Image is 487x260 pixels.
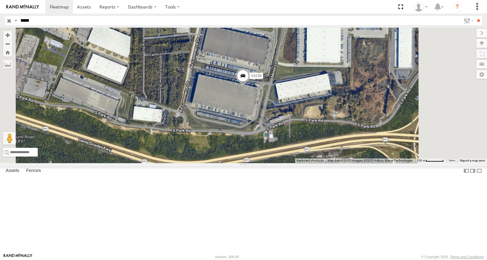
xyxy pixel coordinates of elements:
div: Miky Transport [411,2,430,12]
img: rand-logo.svg [6,5,39,9]
a: Visit our Website [3,254,32,260]
button: Zoom in [3,31,12,39]
div: © Copyright 2025 - [421,255,484,259]
label: Assets [3,166,22,175]
button: Keyboard shortcuts [297,158,324,163]
label: Search Query [13,16,18,25]
a: Terms and Conditions [450,255,484,259]
label: Dock Summary Table to the Left [463,166,469,175]
button: Drag Pegman onto the map to open Street View [3,132,16,145]
label: Hide Summary Table [476,166,482,175]
label: Map Settings [476,70,487,79]
label: Measure [3,60,12,69]
div: Version: 306.00 [215,255,239,259]
label: Search Filter Options [461,16,475,25]
button: Zoom out [3,39,12,48]
span: Map data ©2025 Imagery ©2025 Airbus, Maxar Technologies [327,159,413,162]
a: Terms (opens in new tab) [449,159,455,162]
i: ? [452,2,462,12]
a: Report a map error [460,159,485,162]
span: 53236 [251,74,261,78]
label: Fences [23,166,44,175]
span: 100 m [417,159,426,162]
label: Dock Summary Table to the Right [469,166,476,175]
button: Zoom Home [3,48,12,57]
button: Map Scale: 100 m per 53 pixels [415,158,445,163]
